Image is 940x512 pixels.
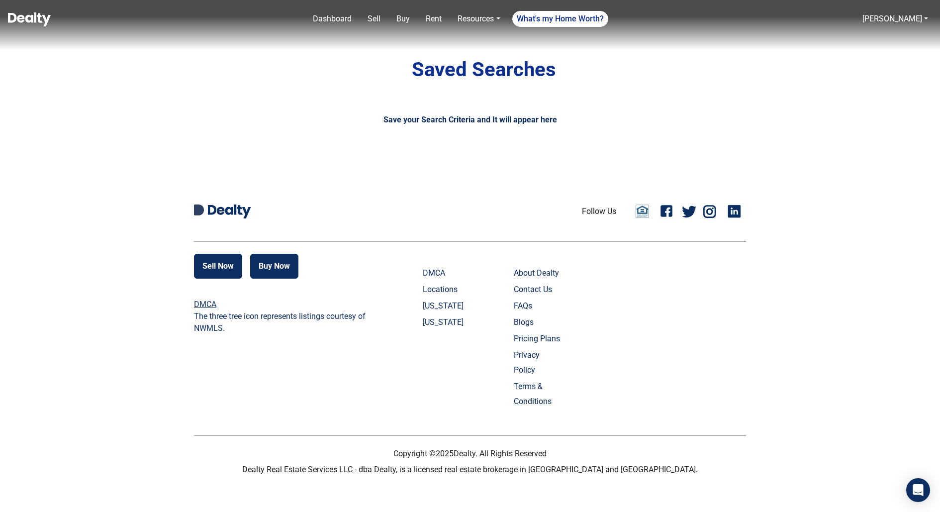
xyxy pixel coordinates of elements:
[657,202,677,221] a: Facebook
[422,9,446,29] a: Rent
[514,379,563,409] a: Terms & Conditions
[364,9,384,29] a: Sell
[194,205,204,215] img: Dealty D
[514,282,563,297] a: Contact Us
[701,202,721,221] a: Instagram
[514,348,563,378] a: Privacy Policy
[194,254,242,279] button: Sell Now
[514,331,563,346] a: Pricing Plans
[35,55,933,85] div: Saved Searches
[682,202,696,221] a: Twitter
[906,478,930,502] div: Open Intercom Messenger
[512,11,608,27] a: What's my Home Worth?
[862,14,922,23] a: [PERSON_NAME]
[514,315,563,330] a: Blogs
[514,299,563,313] a: FAQs
[726,202,746,221] a: Linkedin
[514,266,563,281] a: About Dealty
[423,282,472,297] a: Locations
[208,205,251,218] img: Dealty
[194,464,746,476] p: Dealty Real Estate Services LLC - dba Dealty, is a licensed real estate brokerage in [GEOGRAPHIC_...
[423,266,472,281] a: DMCA
[194,310,371,334] p: The three tree icon represents listings courtesy of NWMLS.
[423,315,472,330] a: [US_STATE]
[423,299,472,313] a: [US_STATE]
[8,12,51,26] img: Dealty - Buy, Sell & Rent Homes
[632,204,652,219] a: Email
[858,9,932,29] a: [PERSON_NAME]
[194,448,746,460] p: Copyright © 2025 Dealty. All Rights Reserved
[383,115,557,124] b: Save your Search Criteria and It will appear here
[392,9,414,29] a: Buy
[250,254,298,279] button: Buy Now
[5,482,35,512] iframe: BigID CMP Widget
[582,205,616,217] li: Follow Us
[194,300,216,309] a: DMCA
[454,9,504,29] a: Resources
[309,9,356,29] a: Dashboard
